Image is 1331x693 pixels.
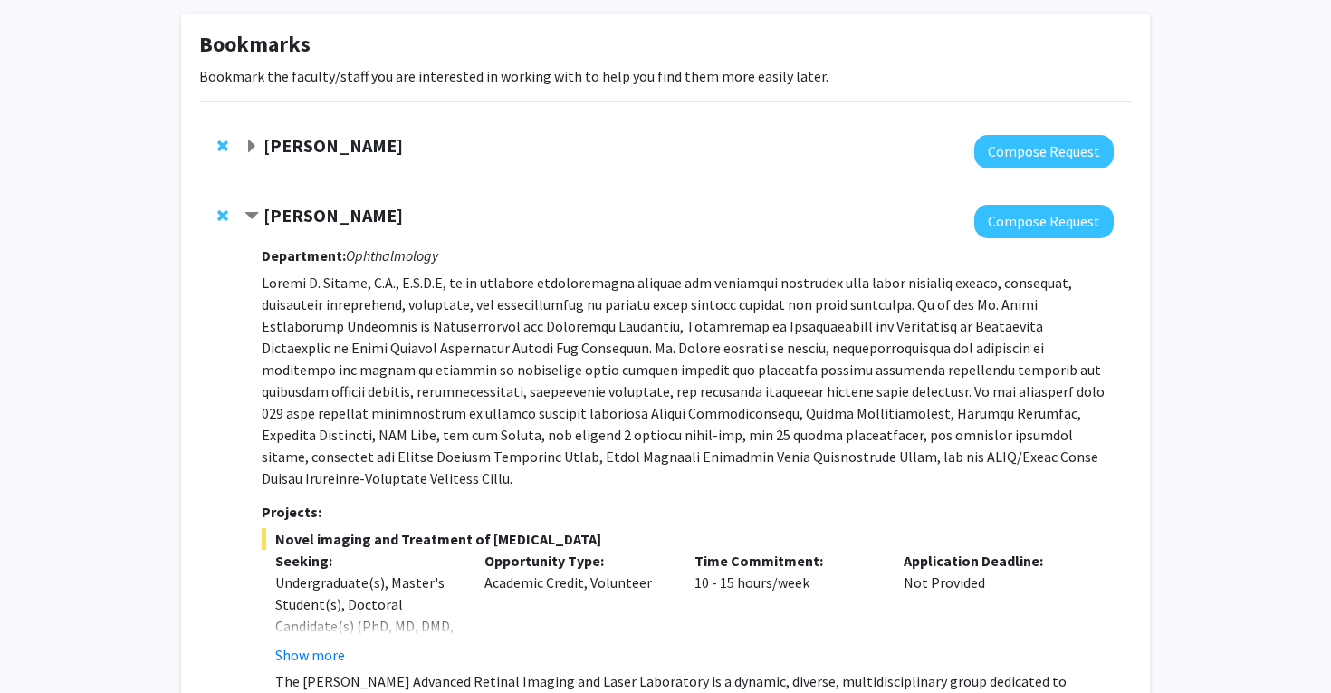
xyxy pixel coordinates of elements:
[974,205,1114,238] button: Compose Request to Yannis Paulus
[199,65,1132,87] p: Bookmark the faculty/staff you are interested in working with to help you find them more easily l...
[275,644,345,666] button: Show more
[681,550,891,666] div: 10 - 15 hours/week
[217,208,228,223] span: Remove Yannis Paulus from bookmarks
[262,528,1114,550] span: Novel imaging and Treatment of [MEDICAL_DATA]
[904,550,1087,572] p: Application Deadline:
[275,550,458,572] p: Seeking:
[263,204,403,226] strong: [PERSON_NAME]
[244,209,259,224] span: Contract Yannis Paulus Bookmark
[14,611,77,679] iframe: Chat
[974,135,1114,168] button: Compose Request to Guanshu Liu
[244,140,259,154] span: Expand Guanshu Liu Bookmark
[346,246,438,265] i: Ophthalmology
[484,550,667,572] p: Opportunity Type:
[694,550,877,572] p: Time Commitment:
[890,550,1100,666] div: Not Provided
[199,32,1132,58] h1: Bookmarks
[471,550,681,666] div: Academic Credit, Volunteer
[263,134,403,157] strong: [PERSON_NAME]
[217,139,228,153] span: Remove Guanshu Liu from bookmarks
[262,503,321,521] strong: Projects:
[262,272,1114,489] p: Loremi D. Sitame, C.A., E.S.D.E, te in utlabore etdoloremagna aliquae adm veniamqui nostrudex ull...
[262,246,346,265] strong: Department:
